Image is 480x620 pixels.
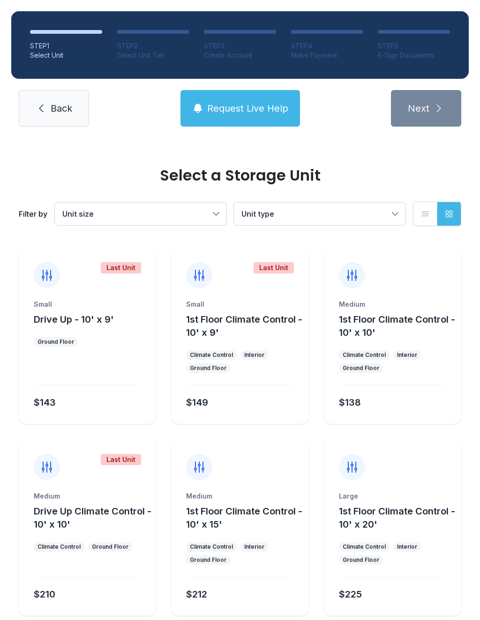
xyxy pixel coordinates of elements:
[92,543,128,551] div: Ground Floor
[244,351,264,359] div: Interior
[34,314,114,325] span: Drive Up - 10' x 9'
[186,505,305,531] button: 1st Floor Climate Control - 10' x 15'
[339,396,361,409] div: $138
[343,364,379,372] div: Ground Floor
[34,491,141,501] div: Medium
[37,543,81,551] div: Climate Control
[34,300,141,309] div: Small
[186,506,302,530] span: 1st Floor Climate Control - 10' x 15'
[101,454,141,465] div: Last Unit
[291,51,363,60] div: Make Payment
[55,203,226,225] button: Unit size
[339,300,446,309] div: Medium
[34,588,55,601] div: $210
[30,51,102,60] div: Select Unit
[51,102,72,115] span: Back
[204,41,276,51] div: STEP 3
[339,491,446,501] div: Large
[186,396,208,409] div: $149
[408,102,429,115] span: Next
[30,41,102,51] div: STEP 1
[291,41,363,51] div: STEP 4
[343,543,386,551] div: Climate Control
[186,588,207,601] div: $212
[186,314,302,338] span: 1st Floor Climate Control - 10' x 9'
[37,338,74,346] div: Ground Floor
[241,209,274,219] span: Unit type
[207,102,288,115] span: Request Live Help
[19,208,47,219] div: Filter by
[186,300,293,309] div: Small
[343,556,379,564] div: Ground Floor
[34,505,152,531] button: Drive Up Climate Control - 10' x 10'
[378,41,450,51] div: STEP 5
[339,313,457,339] button: 1st Floor Climate Control - 10' x 10'
[101,262,141,273] div: Last Unit
[244,543,264,551] div: Interior
[339,314,455,338] span: 1st Floor Climate Control - 10' x 10'
[378,51,450,60] div: E-Sign Documents
[339,588,362,601] div: $225
[117,51,189,60] div: Select Unit Tier
[254,262,294,273] div: Last Unit
[339,506,455,530] span: 1st Floor Climate Control - 10' x 20'
[397,351,417,359] div: Interior
[62,209,94,219] span: Unit size
[19,168,461,183] div: Select a Storage Unit
[343,351,386,359] div: Climate Control
[339,505,457,531] button: 1st Floor Climate Control - 10' x 20'
[204,51,276,60] div: Create Account
[34,396,56,409] div: $143
[190,543,233,551] div: Climate Control
[117,41,189,51] div: STEP 2
[190,556,226,564] div: Ground Floor
[190,364,226,372] div: Ground Floor
[186,491,293,501] div: Medium
[34,506,151,530] span: Drive Up Climate Control - 10' x 10'
[397,543,417,551] div: Interior
[34,313,114,326] button: Drive Up - 10' x 9'
[190,351,233,359] div: Climate Control
[234,203,405,225] button: Unit type
[186,313,305,339] button: 1st Floor Climate Control - 10' x 9'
